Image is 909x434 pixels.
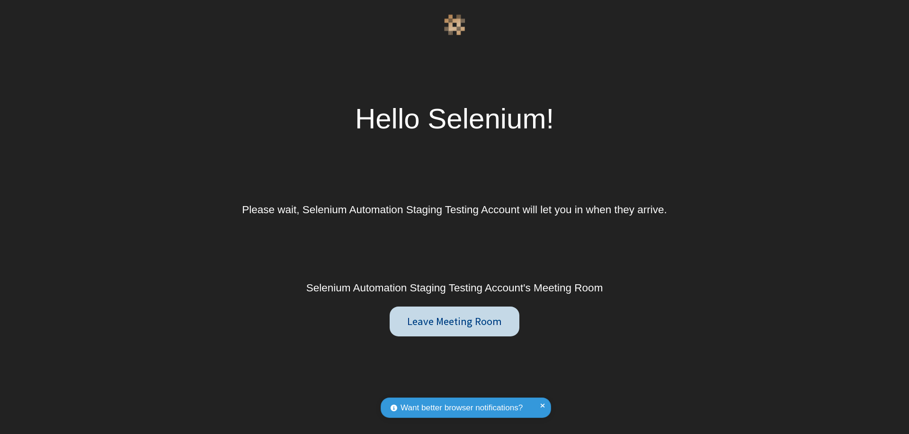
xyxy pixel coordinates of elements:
[355,98,554,140] div: Hello Selenium!
[390,307,519,337] button: Leave Meeting Room
[242,202,667,218] div: Please wait, Selenium Automation Staging Testing Account will let you in when they arrive.
[306,280,603,296] div: Selenium Automation Staging Testing Account's Meeting Room
[444,14,465,36] img: QA Selenium DO NOT DELETE OR CHANGE
[401,402,523,414] span: Want better browser notifications?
